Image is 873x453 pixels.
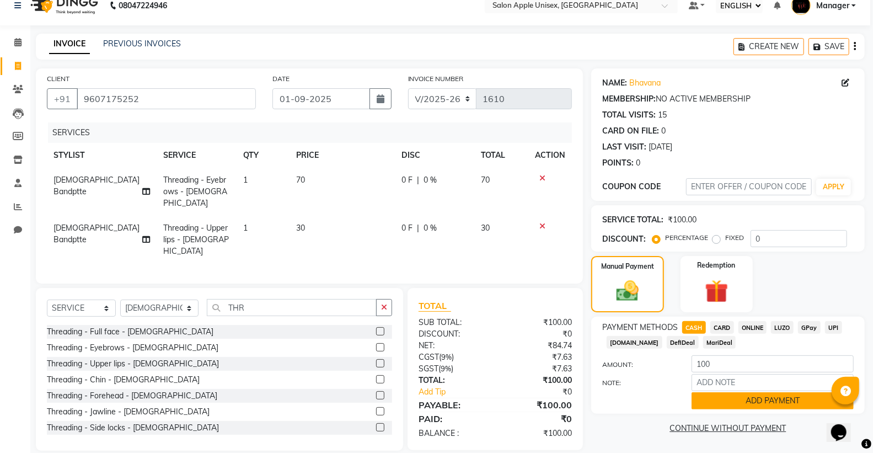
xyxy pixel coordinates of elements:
[692,374,854,391] input: ADD NOTE
[665,233,708,243] label: PERCENTAGE
[417,222,419,234] span: |
[410,412,495,425] div: PAID:
[481,223,490,233] span: 30
[272,74,290,84] label: DATE
[692,392,854,409] button: ADD PAYMENT
[495,375,580,386] div: ₹100.00
[601,262,654,271] label: Manual Payment
[47,358,219,370] div: Threading - Upper lips - [DEMOGRAPHIC_DATA]
[49,34,90,54] a: INVOICE
[163,175,227,208] span: Threading - Eyebrows - [DEMOGRAPHIC_DATA]
[410,375,495,386] div: TOTAL:
[495,340,580,351] div: ₹84.74
[47,74,69,84] label: CLIENT
[602,77,627,89] div: NAME:
[602,141,646,153] div: LAST VISIT:
[738,321,767,334] span: ONLINE
[607,336,662,349] span: [DOMAIN_NAME]
[495,363,580,375] div: ₹7.63
[495,398,580,412] div: ₹100.00
[47,88,78,109] button: +91
[163,223,229,256] span: Threading - Upper lips - [DEMOGRAPHIC_DATA]
[593,423,863,434] a: CONTINUE WITHOUT PAYMENT
[424,222,437,234] span: 0 %
[594,378,683,388] label: NOTE:
[495,328,580,340] div: ₹0
[207,299,377,316] input: Search or Scan
[710,321,734,334] span: CARD
[53,175,140,196] span: [DEMOGRAPHIC_DATA] Bandptte
[771,321,794,334] span: LUZO
[510,386,580,398] div: ₹0
[48,122,580,143] div: SERVICES
[410,398,495,412] div: PAYABLE:
[649,141,672,153] div: [DATE]
[703,336,736,349] span: MariDeal
[816,179,851,195] button: APPLY
[410,317,495,328] div: SUB TOTAL:
[47,374,200,386] div: Threading - Chin - [DEMOGRAPHIC_DATA]
[410,363,495,375] div: ( )
[686,178,812,195] input: ENTER OFFER / COUPON CODE
[419,364,438,374] span: SGST
[658,109,667,121] div: 15
[417,174,419,186] span: |
[528,143,572,168] th: ACTION
[401,174,413,186] span: 0 F
[594,360,683,370] label: AMOUNT:
[602,322,678,333] span: PAYMENT METHODS
[47,406,210,418] div: Threading - Jawline - [DEMOGRAPHIC_DATA]
[395,143,474,168] th: DISC
[602,157,634,169] div: POINTS:
[297,223,306,233] span: 30
[424,174,437,186] span: 0 %
[636,157,640,169] div: 0
[297,175,306,185] span: 70
[474,143,528,168] th: TOTAL
[495,351,580,363] div: ₹7.63
[808,38,849,55] button: SAVE
[798,321,821,334] span: GPay
[733,38,804,55] button: CREATE NEW
[602,109,656,121] div: TOTAL VISITS:
[495,317,580,328] div: ₹100.00
[602,125,659,137] div: CARD ON FILE:
[401,222,413,234] span: 0 F
[243,175,248,185] span: 1
[47,422,219,434] div: Threading - Side locks - [DEMOGRAPHIC_DATA]
[698,277,736,306] img: _gift.svg
[441,353,452,361] span: 9%
[410,328,495,340] div: DISCOUNT:
[495,428,580,439] div: ₹100.00
[661,125,666,137] div: 0
[602,233,646,245] div: DISCOUNT:
[103,39,181,49] a: PREVIOUS INVOICES
[410,340,495,351] div: NET:
[602,214,663,226] div: SERVICE TOTAL:
[157,143,237,168] th: SERVICE
[602,93,656,105] div: MEMBERSHIP:
[441,364,451,373] span: 9%
[825,321,842,334] span: UPI
[667,336,699,349] span: DefiDeal
[682,321,706,334] span: CASH
[410,386,509,398] a: Add Tip
[77,88,256,109] input: SEARCH BY NAME/MOBILE/EMAIL/CODE
[692,355,854,372] input: AMOUNT
[827,409,862,442] iframe: chat widget
[47,143,157,168] th: STYLIST
[410,428,495,439] div: BALANCE :
[668,214,697,226] div: ₹100.00
[698,260,736,270] label: Redemption
[481,175,490,185] span: 70
[237,143,290,168] th: QTY
[602,93,854,105] div: NO ACTIVE MEMBERSHIP
[629,77,661,89] a: Bhavana
[725,233,744,243] label: FIXED
[47,390,217,402] div: Threading - Forehead - [DEMOGRAPHIC_DATA]
[290,143,395,168] th: PRICE
[410,351,495,363] div: ( )
[495,412,580,425] div: ₹0
[408,74,464,84] label: INVOICE NUMBER
[53,223,140,244] span: [DEMOGRAPHIC_DATA] Bandptte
